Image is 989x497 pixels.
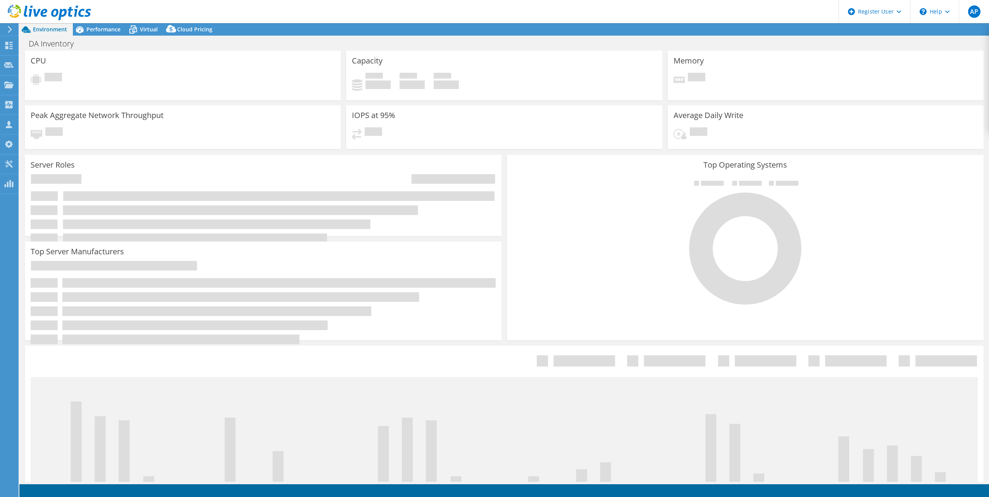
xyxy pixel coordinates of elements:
[513,161,978,169] h3: Top Operating Systems
[352,57,383,65] h3: Capacity
[31,161,75,169] h3: Server Roles
[434,73,451,81] span: Total
[177,26,212,33] span: Cloud Pricing
[674,111,743,120] h3: Average Daily Write
[365,73,383,81] span: Used
[400,73,417,81] span: Free
[365,127,382,138] span: Pending
[45,73,62,83] span: Pending
[352,111,395,120] h3: IOPS at 95%
[31,247,124,256] h3: Top Server Manufacturers
[434,81,459,89] h4: 0 GiB
[968,5,980,18] span: AP
[86,26,121,33] span: Performance
[690,127,707,138] span: Pending
[33,26,67,33] span: Environment
[31,57,46,65] h3: CPU
[365,81,391,89] h4: 0 GiB
[31,111,164,120] h3: Peak Aggregate Network Throughput
[45,127,63,138] span: Pending
[400,81,425,89] h4: 0 GiB
[25,39,86,48] h1: DA Inventory
[920,8,927,15] svg: \n
[140,26,158,33] span: Virtual
[688,73,705,83] span: Pending
[674,57,704,65] h3: Memory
